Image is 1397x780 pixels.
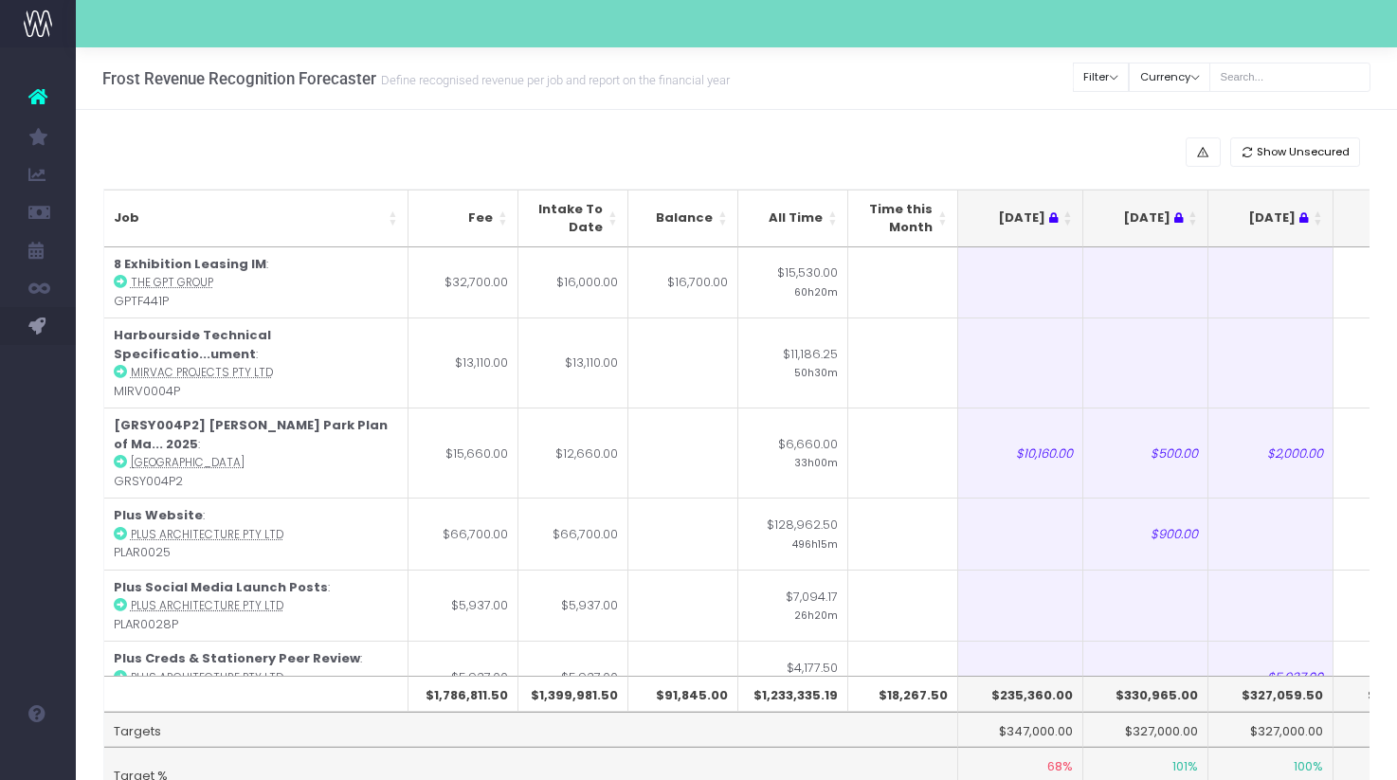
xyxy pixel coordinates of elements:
td: $327,000.00 [1083,712,1208,748]
small: 50h30m [794,363,838,380]
small: 496h15m [792,535,838,552]
td: $500.00 [1083,408,1208,498]
strong: Plus Creds & Stationery Peer Review [114,649,360,667]
strong: [GRSY004P2] [PERSON_NAME] Park Plan of Ma... 2025 [114,416,388,453]
th: $1,233,335.19 [738,676,848,712]
td: Targets [104,712,958,748]
th: $235,360.00 [958,676,1083,712]
td: : GPTF441P [104,247,408,318]
td: $32,700.00 [408,247,518,318]
button: Show Unsecured [1230,137,1361,167]
span: 100% [1294,757,1323,776]
abbr: Plus Architecture Pty Ltd [131,527,283,542]
td: $13,110.00 [408,317,518,408]
strong: Plus Social Media Launch Posts [114,578,328,596]
td: $5,937.00 [408,570,518,642]
th: Job: activate to sort column ascending [104,190,408,247]
td: $15,530.00 [738,247,848,318]
td: $10,160.00 [958,408,1083,498]
th: All Time: activate to sort column ascending [738,190,848,247]
span: 101% [1172,757,1198,776]
td: : PLAR0028P [104,570,408,642]
small: 60h20m [794,282,838,299]
th: $1,786,811.50 [408,676,518,712]
td: $16,700.00 [628,247,738,318]
strong: Harbourside Technical Specificatio...ument [114,326,271,363]
th: Jun 25 : activate to sort column ascending [958,190,1083,247]
td: $5,937.00 [518,641,628,713]
th: Time this Month: activate to sort column ascending [848,190,958,247]
abbr: The GPT Group [131,275,213,290]
abbr: Greater Sydney Parklands [131,455,245,470]
td: $5,937.00 [1208,641,1333,713]
th: $330,965.00 [1083,676,1208,712]
td: $4,177.50 [738,641,848,713]
span: 68% [1047,757,1073,776]
th: $91,845.00 [628,676,738,712]
th: Aug 25 : activate to sort column ascending [1208,190,1333,247]
img: images/default_profile_image.png [24,742,52,771]
th: $18,267.50 [848,676,958,712]
td: $12,660.00 [518,408,628,498]
abbr: Plus Architecture Pty Ltd [131,670,283,685]
td: $327,000.00 [1208,712,1333,748]
td: : PLAR0025 [104,498,408,570]
input: Search... [1209,63,1370,92]
td: $15,660.00 [408,408,518,498]
td: $347,000.00 [958,712,1083,748]
td: $66,700.00 [408,498,518,570]
small: 26h20m [794,606,838,623]
th: Fee: activate to sort column ascending [408,190,518,247]
th: $1,399,981.50 [518,676,628,712]
h3: Frost Revenue Recognition Forecaster [102,69,730,88]
td: $900.00 [1083,498,1208,570]
small: Define recognised revenue per job and report on the financial year [376,69,730,88]
strong: 8 Exhibition Leasing IM [114,255,266,273]
td: $128,962.50 [738,498,848,570]
button: Currency [1129,63,1210,92]
td: $16,000.00 [518,247,628,318]
th: Jul 25 : activate to sort column ascending [1083,190,1208,247]
td: : PLAR0029P [104,641,408,713]
button: Filter [1073,63,1130,92]
span: Show Unsecured [1257,144,1350,160]
strong: Plus Website [114,506,203,524]
th: Balance: activate to sort column ascending [628,190,738,247]
abbr: Mirvac Projects Pty Ltd [131,365,273,380]
td: $6,660.00 [738,408,848,498]
td: $66,700.00 [518,498,628,570]
th: $327,059.50 [1208,676,1333,712]
small: 33h00m [794,453,838,470]
abbr: Plus Architecture Pty Ltd [131,598,283,613]
td: : GRSY004P2 [104,408,408,498]
td: $7,094.17 [738,570,848,642]
td: $11,186.25 [738,317,848,408]
td: $2,000.00 [1208,408,1333,498]
td: : MIRV0004P [104,317,408,408]
td: $13,110.00 [518,317,628,408]
td: $5,937.00 [408,641,518,713]
td: $5,937.00 [518,570,628,642]
th: Intake To Date: activate to sort column ascending [518,190,628,247]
